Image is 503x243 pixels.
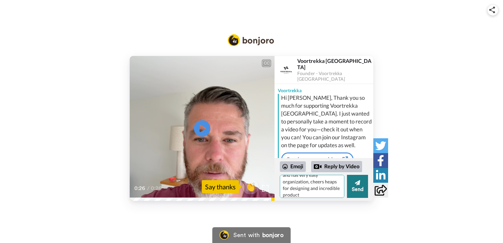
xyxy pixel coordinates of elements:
div: Voortrekka [275,84,373,94]
textarea: hey mate i received your duffle bag and its really awesome, made really well and has very easy or... [280,175,344,198]
img: Full screen [262,185,269,192]
span: 👏 [242,181,259,192]
div: Say thanks [202,180,239,193]
button: 👏 [242,179,259,194]
button: Send [347,175,368,198]
div: Emoji [280,161,306,172]
div: Hi [PERSON_NAME], Thank you so much for supporting Voortrekka [GEOGRAPHIC_DATA]. I just wanted to... [281,94,372,149]
div: Voortrekka [GEOGRAPHIC_DATA] [297,58,373,70]
span: 0:26 [134,184,146,192]
img: Profile Image [278,62,294,78]
img: Bonjoro Logo [228,34,274,46]
span: / [147,184,149,192]
span: 0:26 [151,184,162,192]
div: Reply by Video [314,163,322,171]
div: Reply by Video [311,161,362,172]
div: Founder - Voortrekka [GEOGRAPHIC_DATA] [297,71,373,82]
img: ic_share.svg [489,7,495,13]
div: CC [262,60,271,67]
a: Send your own videos [281,152,354,166]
